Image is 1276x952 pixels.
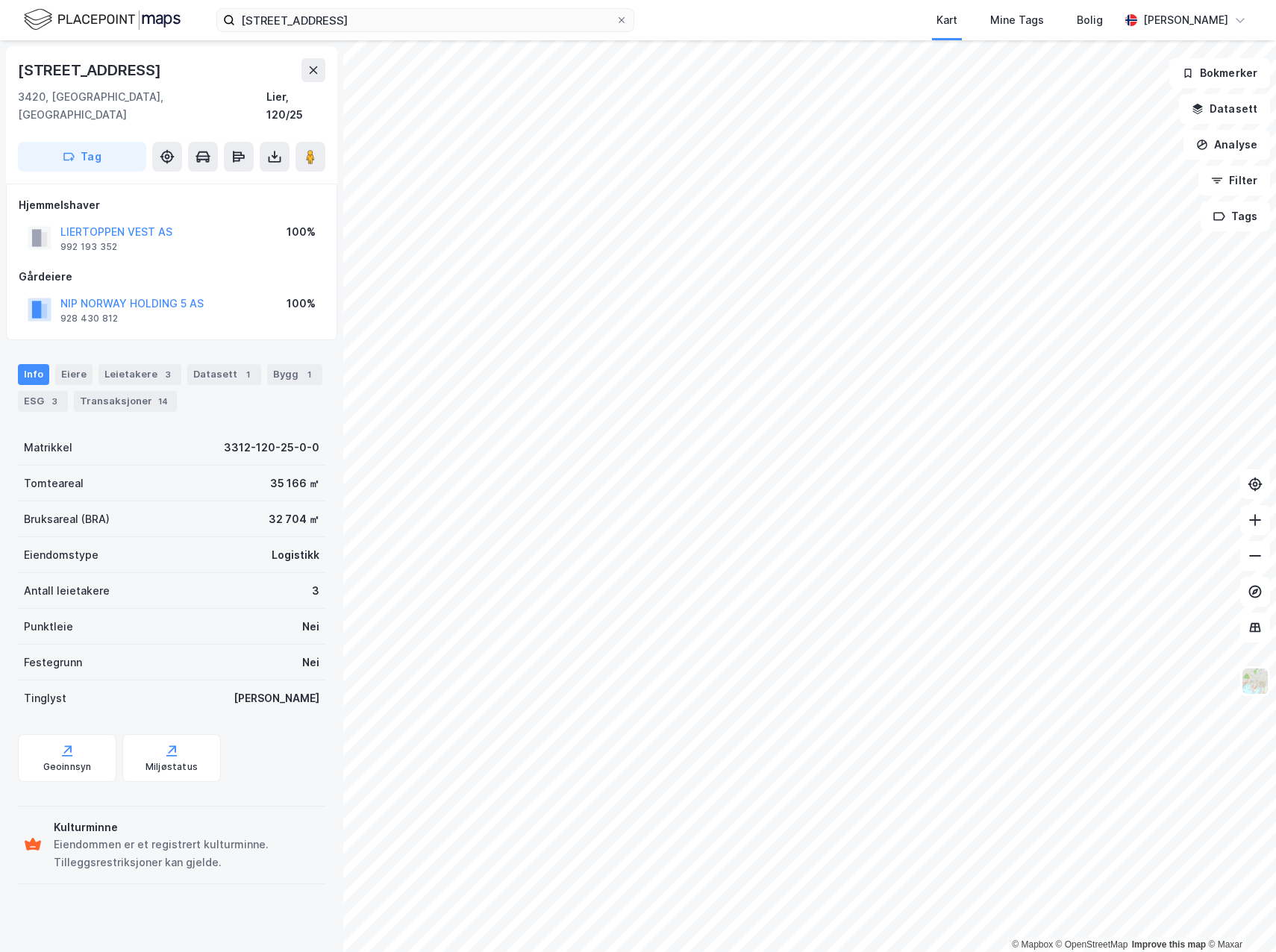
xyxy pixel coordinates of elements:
[54,818,319,836] div: Kulturminne
[60,313,118,325] div: 928 430 812
[1169,58,1270,88] button: Bokmerker
[55,364,93,385] div: Eiere
[24,7,181,33] img: logo.f888ab2527a4732fd821a326f86c7f29.svg
[240,367,255,382] div: 1
[1198,166,1270,195] button: Filter
[1143,11,1228,29] div: [PERSON_NAME]
[98,364,181,385] div: Leietakere
[18,364,49,385] div: Info
[18,58,164,82] div: [STREET_ADDRESS]
[160,367,175,382] div: 3
[301,367,316,382] div: 1
[18,391,68,412] div: ESG
[146,761,198,773] div: Miljøstatus
[74,391,177,412] div: Transaksjoner
[24,510,110,528] div: Bruksareal (BRA)
[1183,130,1270,160] button: Analyse
[60,241,117,253] div: 992 193 352
[19,196,325,214] div: Hjemmelshaver
[287,295,316,313] div: 100%
[936,11,957,29] div: Kart
[302,654,319,671] div: Nei
[24,689,66,707] div: Tinglyst
[155,394,171,409] div: 14
[235,9,616,31] input: Søk på adresse, matrikkel, gårdeiere, leietakere eller personer
[267,364,322,385] div: Bygg
[1201,880,1276,952] div: Kontrollprogram for chat
[1241,667,1269,695] img: Z
[24,618,73,636] div: Punktleie
[24,439,72,457] div: Matrikkel
[18,88,266,124] div: 3420, [GEOGRAPHIC_DATA], [GEOGRAPHIC_DATA]
[43,761,92,773] div: Geoinnsyn
[1179,94,1270,124] button: Datasett
[270,475,319,492] div: 35 166 ㎡
[1077,11,1103,29] div: Bolig
[1056,939,1128,950] a: OpenStreetMap
[47,394,62,409] div: 3
[24,546,98,564] div: Eiendomstype
[990,11,1044,29] div: Mine Tags
[287,223,316,241] div: 100%
[1012,939,1053,950] a: Mapbox
[54,836,319,871] div: Eiendommen er et registrert kulturminne. Tilleggsrestriksjoner kan gjelde.
[24,475,84,492] div: Tomteareal
[272,546,319,564] div: Logistikk
[224,439,319,457] div: 3312-120-25-0-0
[1132,939,1206,950] a: Improve this map
[24,654,82,671] div: Festegrunn
[24,582,110,600] div: Antall leietakere
[269,510,319,528] div: 32 704 ㎡
[19,268,325,286] div: Gårdeiere
[18,142,146,172] button: Tag
[302,618,319,636] div: Nei
[1201,880,1276,952] iframe: Chat Widget
[234,689,319,707] div: [PERSON_NAME]
[312,582,319,600] div: 3
[266,88,325,124] div: Lier, 120/25
[1201,201,1270,231] button: Tags
[187,364,261,385] div: Datasett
